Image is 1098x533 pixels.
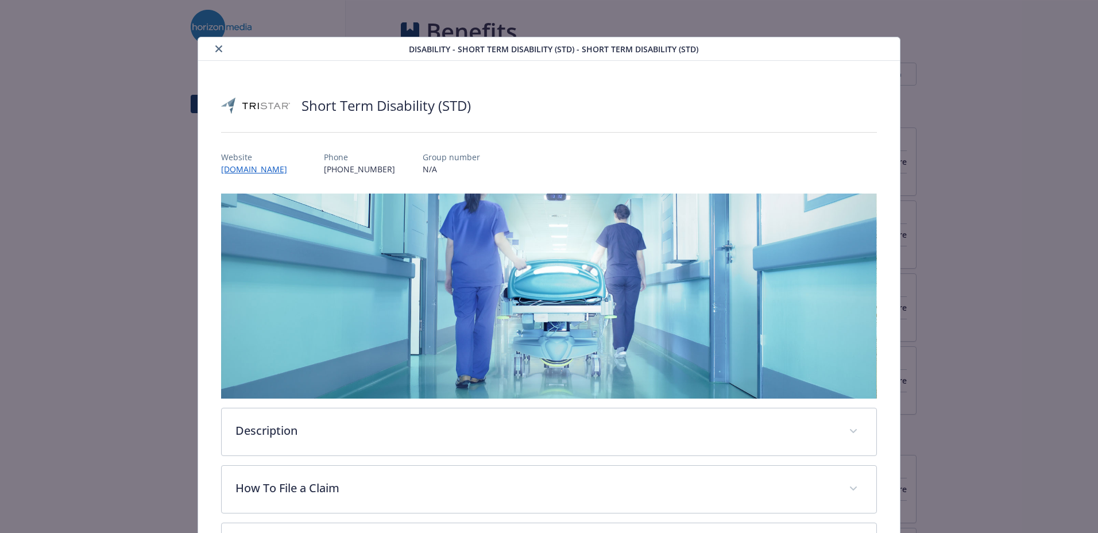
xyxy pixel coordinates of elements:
[221,164,296,175] a: [DOMAIN_NAME]
[324,151,395,163] p: Phone
[221,151,296,163] p: Website
[235,480,835,497] p: How To File a Claim
[212,42,226,56] button: close
[222,466,876,513] div: How To File a Claim
[221,194,877,399] img: banner
[423,163,480,175] p: N/A
[301,96,471,115] h2: Short Term Disability (STD)
[221,88,290,123] img: TRISTAR Insurance Group
[409,43,698,55] span: Disability - Short Term Disability (STD) - Short Term Disability (STD)
[235,422,835,439] p: Description
[324,163,395,175] p: [PHONE_NUMBER]
[222,408,876,455] div: Description
[423,151,480,163] p: Group number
